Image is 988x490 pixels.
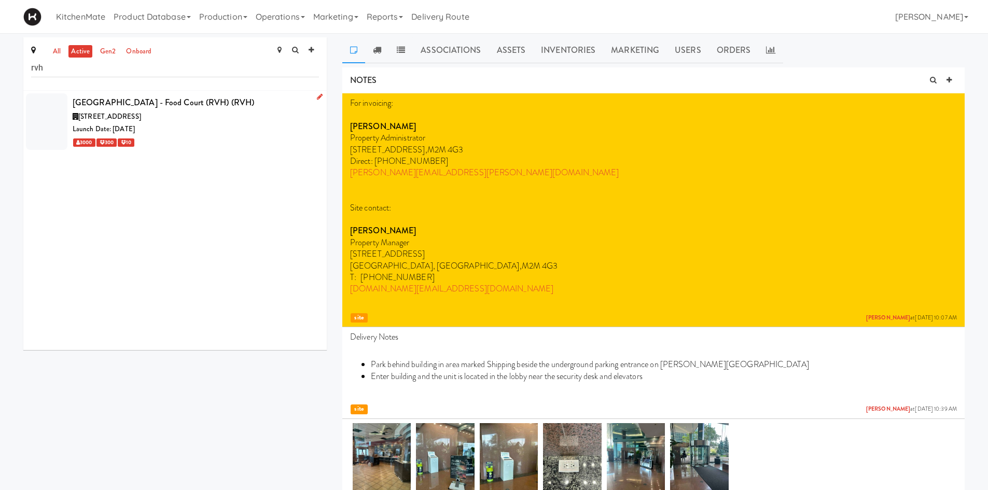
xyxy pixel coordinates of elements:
span: Property Administrator [350,132,425,144]
a: [PERSON_NAME][EMAIL_ADDRESS][PERSON_NAME][DOMAIN_NAME] [350,166,619,178]
a: [PERSON_NAME] [866,314,910,321]
span: Direct: [PHONE_NUMBER] [350,155,448,167]
a: onboard [123,45,154,58]
a: Inventories [533,37,603,63]
a: Assets [489,37,534,63]
a: [PERSON_NAME] [866,405,910,413]
span: T: [PHONE_NUMBER] [350,271,435,283]
li: Park behind building in area marked Shipping beside the underground parking entrance on [PERSON_N... [371,359,957,370]
a: gen2 [98,45,118,58]
span: NOTES [350,74,377,86]
a: Associations [413,37,489,63]
span: 300 [96,138,117,147]
div: [GEOGRAPHIC_DATA] - Food Court (RVH) (RVH) [73,95,319,110]
a: all [50,45,63,58]
strong: [PERSON_NAME] [350,120,416,132]
span: [GEOGRAPHIC_DATA], [GEOGRAPHIC_DATA], [350,260,522,272]
a: [DOMAIN_NAME][EMAIL_ADDRESS][DOMAIN_NAME] [350,283,553,295]
a: Users [667,37,709,63]
img: Micromart [23,8,41,26]
span: at [DATE] 10:39 AM [866,405,957,413]
span: 10 [118,138,134,147]
a: active [68,45,92,58]
a: Orders [709,37,759,63]
div: Launch Date: [DATE] [73,123,319,136]
li: Enter building and the unit is located in the lobby near the security desk and elevators [371,371,957,382]
strong: [PERSON_NAME] [350,225,416,236]
p: [STREET_ADDRESS], [350,144,957,156]
span: [STREET_ADDRESS] [350,248,425,260]
span: M2M 4G3 [427,144,464,156]
input: Search site [31,58,319,77]
p: For invoicing: [350,97,957,109]
span: [STREET_ADDRESS] [78,111,141,121]
li: [GEOGRAPHIC_DATA] - Food Court (RVH) (RVH)[STREET_ADDRESS]Launch Date: [DATE] 3000 300 10 [23,91,327,152]
a: Marketing [603,37,667,63]
span: at [DATE] 10:07 AM [866,314,957,322]
span: Site contact: [350,202,391,214]
span: Property Manager [350,236,410,248]
p: Delivery Notes [350,331,957,343]
span: site [351,404,368,414]
span: 3000 [73,138,95,147]
span: M2M 4G3 [522,260,558,272]
span: site [351,313,368,323]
